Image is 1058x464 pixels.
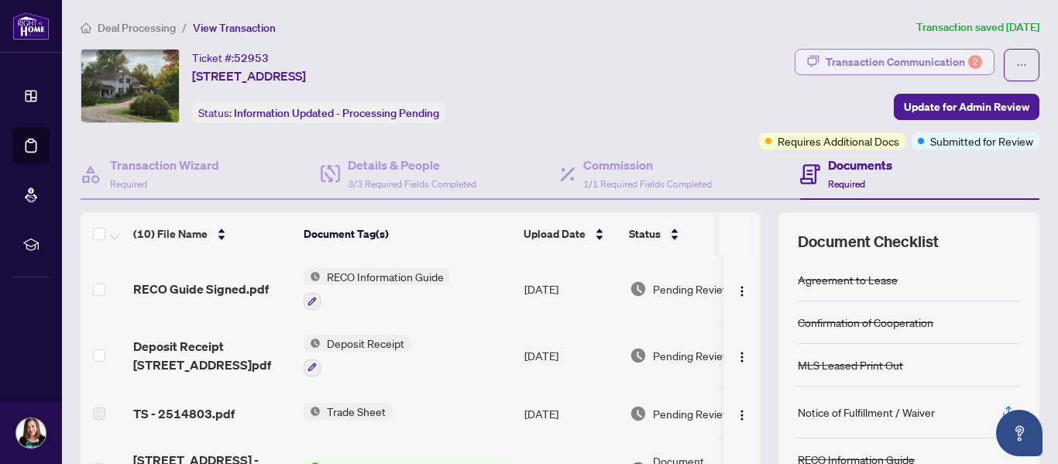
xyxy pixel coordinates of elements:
span: Deposit Receipt [321,335,410,352]
span: Requires Additional Docs [778,132,899,150]
button: Transaction Communication2 [795,49,994,75]
div: Transaction Communication [826,50,982,74]
h4: Details & People [348,156,476,174]
img: Document Status [630,280,647,297]
span: Deposit Receipt [STREET_ADDRESS]pdf [133,337,291,374]
span: Pending Review [653,347,730,364]
td: [DATE] [518,389,623,438]
th: Upload Date [517,212,623,256]
span: Upload Date [524,225,586,242]
h4: Documents [828,156,892,174]
span: Information Updated - Processing Pending [234,106,439,120]
span: ellipsis [1016,60,1027,70]
img: Document Status [630,347,647,364]
img: Logo [736,285,748,297]
article: Transaction saved [DATE] [916,19,1039,36]
span: Required [828,178,865,190]
img: Document Status [630,405,647,422]
td: [DATE] [518,322,623,389]
button: Logo [730,343,754,368]
img: Status Icon [304,268,321,285]
button: Status IconDeposit Receipt [304,335,410,376]
span: [STREET_ADDRESS] [192,67,306,85]
div: 2 [968,55,982,69]
span: Deal Processing [98,21,176,35]
th: (10) File Name [127,212,297,256]
button: Logo [730,401,754,426]
div: Status: [192,102,445,123]
div: Confirmation of Cooperation [798,314,933,331]
li: / [182,19,187,36]
span: Trade Sheet [321,403,392,420]
td: [DATE] [518,256,623,322]
span: TS - 2514803.pdf [133,404,235,423]
h4: Commission [583,156,712,174]
img: Status Icon [304,335,321,352]
button: Status IconRECO Information Guide [304,268,450,310]
span: Status [629,225,661,242]
img: Profile Icon [16,418,46,448]
span: Pending Review [653,405,730,422]
div: MLS Leased Print Out [798,356,903,373]
img: Logo [736,351,748,363]
span: (10) File Name [133,225,208,242]
span: RECO Guide Signed.pdf [133,280,269,298]
span: Submitted for Review [930,132,1033,150]
span: Required [110,178,147,190]
span: View Transaction [193,21,276,35]
img: IMG-E12349059_1.jpg [81,50,179,122]
span: home [81,22,91,33]
img: Logo [736,409,748,421]
span: RECO Information Guide [321,268,450,285]
th: Document Tag(s) [297,212,517,256]
span: 1/1 Required Fields Completed [583,178,712,190]
th: Status [623,212,754,256]
span: 52953 [234,51,269,65]
button: Status IconTrade Sheet [304,403,392,420]
div: Ticket #: [192,49,269,67]
span: Document Checklist [798,231,939,253]
span: 3/3 Required Fields Completed [348,178,476,190]
img: logo [12,12,50,40]
h4: Transaction Wizard [110,156,219,174]
span: Update for Admin Review [904,95,1029,119]
button: Open asap [996,410,1043,456]
img: Status Icon [304,403,321,420]
div: Agreement to Lease [798,271,898,288]
button: Update for Admin Review [894,94,1039,120]
div: Notice of Fulfillment / Waiver [798,404,935,421]
span: Pending Review [653,280,730,297]
button: Logo [730,277,754,301]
